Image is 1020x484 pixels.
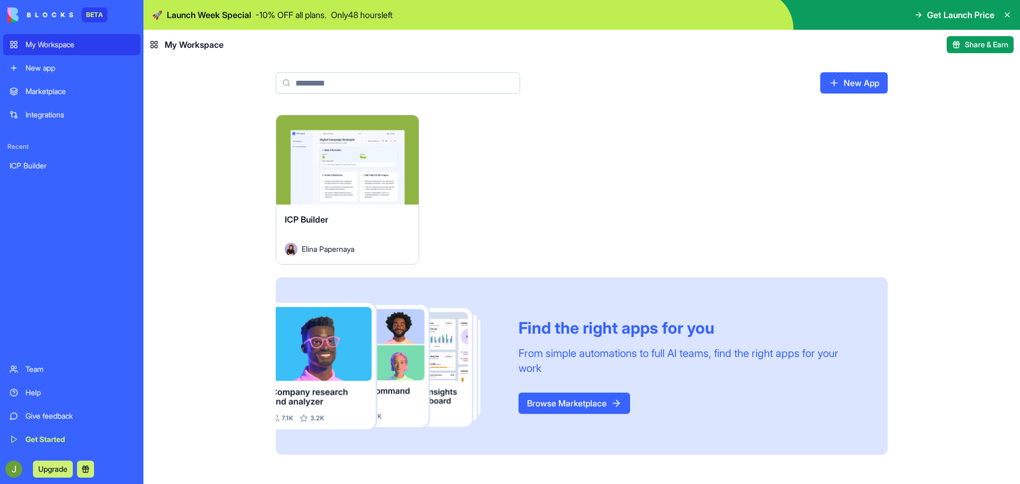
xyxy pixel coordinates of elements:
a: Help [3,382,140,403]
span: 🚀 [152,9,163,21]
img: logo [7,7,73,22]
img: Frame_181_egmpey.png [276,303,501,430]
span: Share & Earn [965,39,1008,50]
a: Marketplace [3,81,140,102]
div: Find the right apps for you [518,318,862,337]
a: ICP Builder [3,155,140,176]
div: Get Started [25,434,134,445]
a: Team [3,359,140,380]
img: Avatar [285,243,297,256]
a: BETA [7,7,107,22]
a: New app [3,57,140,79]
span: ICP Builder [285,214,328,225]
a: Upgrade [33,463,73,474]
div: Give feedback [25,411,134,421]
a: Get Started [3,429,140,450]
div: Integrations [25,109,134,120]
span: My Workspace [165,38,224,51]
div: BETA [82,7,107,22]
a: Give feedback [3,405,140,427]
a: New App [820,72,888,94]
div: From simple automations to full AI teams, find the right apps for your work [518,346,862,376]
span: Recent [3,142,140,151]
div: Marketplace [25,86,134,97]
a: ICP BuilderAvatarElina Papernaya [276,115,419,265]
span: Elina Papernaya [302,243,354,254]
span: Get Launch Price [927,9,994,21]
div: New app [25,63,134,73]
div: My Workspace [25,39,134,50]
div: ICP Builder [10,160,134,171]
button: Share & Earn [947,36,1014,53]
span: Launch Week Special [167,9,251,21]
p: Only 48 hours left [331,9,393,21]
a: My Workspace [3,34,140,55]
img: ACg8ocLnlgx3ZSGR_U9NMDEZaz-XIyFGYceGWFX804QKk82l-T9dng=s96-c [5,461,22,478]
button: Upgrade [33,461,73,478]
div: Team [25,364,134,375]
a: Integrations [3,104,140,125]
a: Browse Marketplace [518,393,630,414]
p: - 10 % OFF all plans. [256,9,327,21]
div: Help [25,387,134,398]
